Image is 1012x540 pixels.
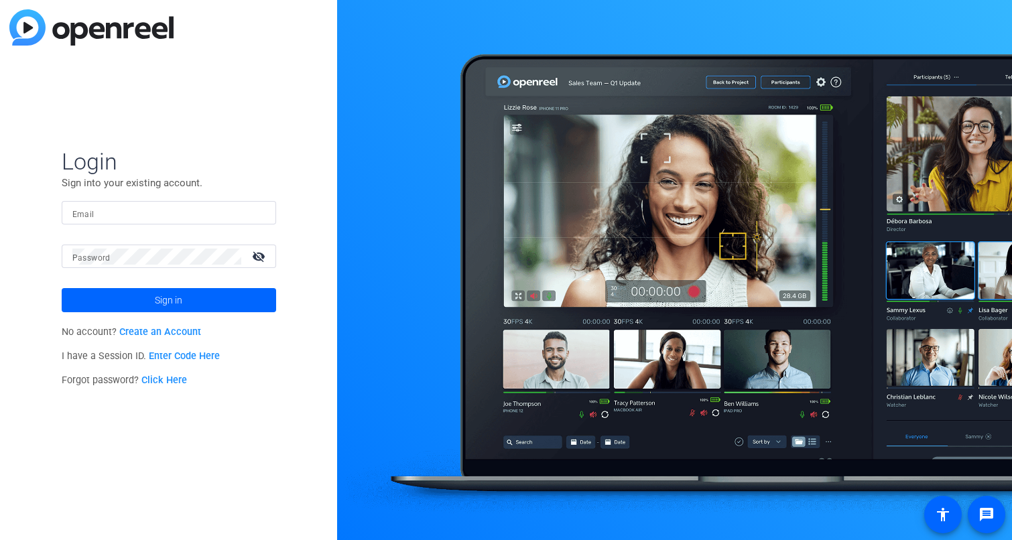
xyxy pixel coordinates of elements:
[72,253,111,263] mat-label: Password
[62,147,276,176] span: Login
[141,375,187,386] a: Click Here
[244,247,276,266] mat-icon: visibility_off
[978,507,995,523] mat-icon: message
[935,507,951,523] mat-icon: accessibility
[72,205,265,221] input: Enter Email Address
[62,288,276,312] button: Sign in
[62,176,276,190] p: Sign into your existing account.
[149,350,220,362] a: Enter Code Here
[155,283,182,317] span: Sign in
[9,9,174,46] img: blue-gradient.svg
[119,326,201,338] a: Create an Account
[72,210,94,219] mat-label: Email
[62,326,202,338] span: No account?
[62,350,220,362] span: I have a Session ID.
[62,375,188,386] span: Forgot password?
